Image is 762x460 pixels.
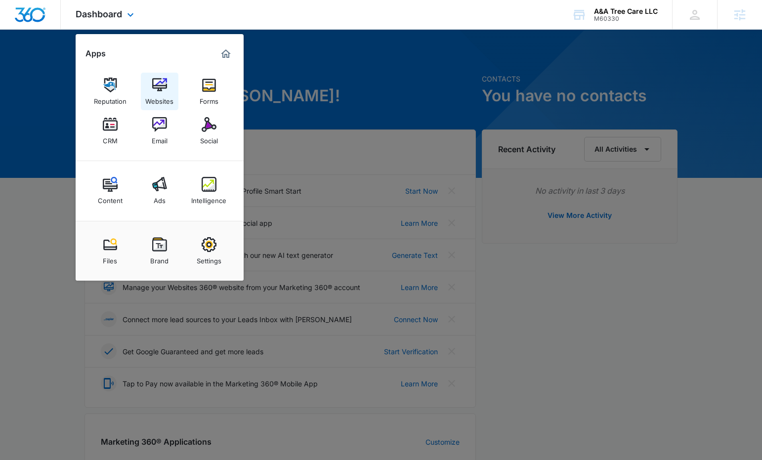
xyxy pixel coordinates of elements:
a: Ads [141,172,178,209]
a: Files [91,232,129,270]
a: Intelligence [190,172,228,209]
div: CRM [103,132,118,145]
div: Intelligence [191,192,226,205]
div: Websites [145,92,173,105]
div: Files [103,252,117,265]
h2: Apps [85,49,106,58]
a: Reputation [91,73,129,110]
div: Content [98,192,123,205]
div: Email [152,132,168,145]
div: account name [594,7,658,15]
a: Forms [190,73,228,110]
div: Brand [150,252,169,265]
span: Dashboard [76,9,122,19]
a: Marketing 360® Dashboard [218,46,234,62]
a: Brand [141,232,178,270]
a: Email [141,112,178,150]
div: Forms [200,92,218,105]
div: Settings [197,252,221,265]
a: Settings [190,232,228,270]
a: Content [91,172,129,209]
a: Websites [141,73,178,110]
a: CRM [91,112,129,150]
div: account id [594,15,658,22]
a: Social [190,112,228,150]
div: Social [200,132,218,145]
div: Reputation [94,92,127,105]
div: Ads [154,192,166,205]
